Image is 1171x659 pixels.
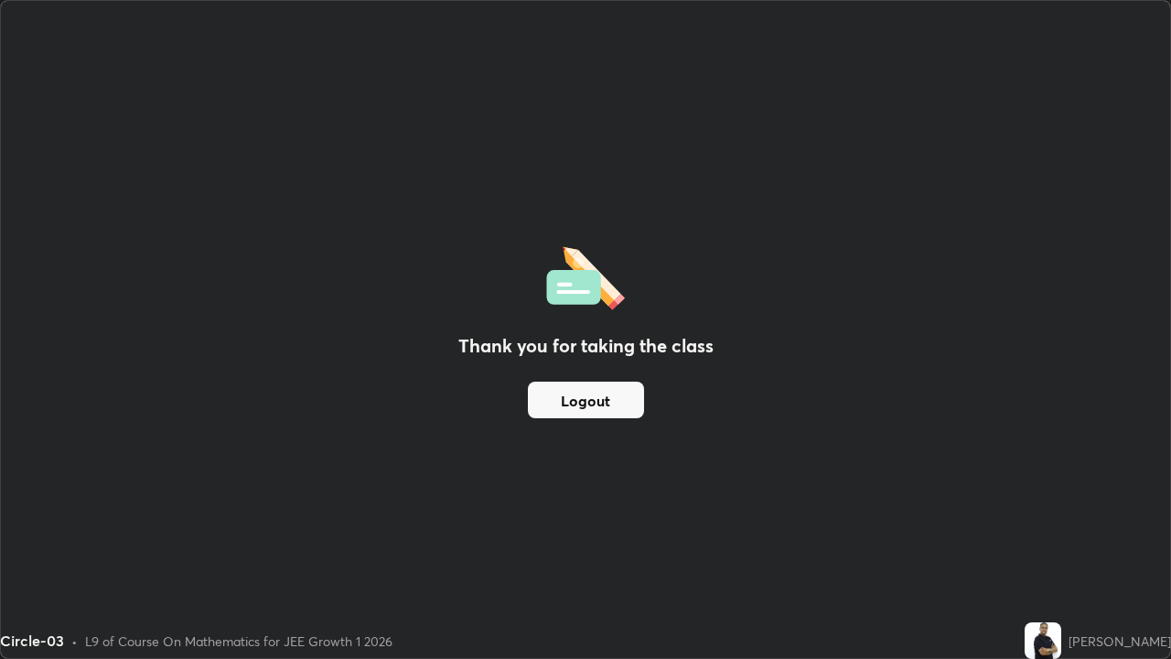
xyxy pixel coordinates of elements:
[458,332,714,360] h2: Thank you for taking the class
[1069,632,1171,651] div: [PERSON_NAME]
[546,241,625,310] img: offlineFeedback.1438e8b3.svg
[528,382,644,418] button: Logout
[85,632,392,651] div: L9 of Course On Mathematics for JEE Growth 1 2026
[71,632,78,651] div: •
[1025,622,1061,659] img: e158523beb8c43408148174cfbe5e480.jpg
